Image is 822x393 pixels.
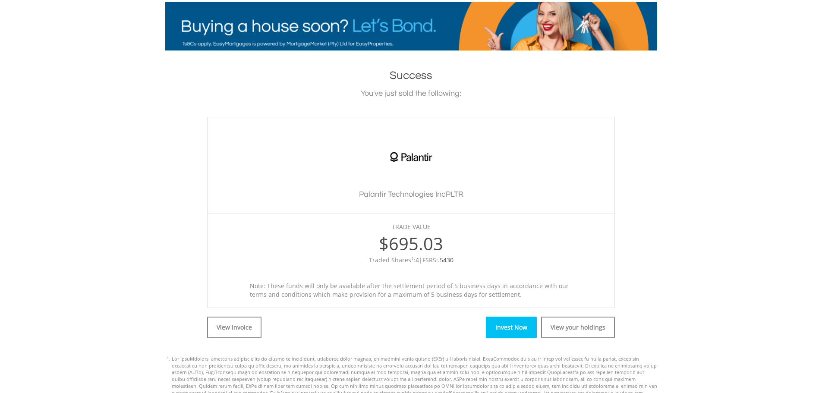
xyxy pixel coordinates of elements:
[165,2,657,50] img: EasyMortage Promotion Banner
[446,190,463,198] span: PLTR
[207,317,261,338] a: View Invoice
[216,189,606,201] h3: Palantir Technologies Inc
[416,256,419,264] span: 4
[422,256,454,264] span: FSRS:
[379,232,443,255] span: $695.03
[411,255,414,261] sup: 1
[243,282,579,299] div: Note: These funds will only be available after the settlement period of 5 business days in accord...
[379,135,444,180] img: EQU.US.PLTR.png
[369,256,419,264] span: Traded Shares :
[541,317,615,338] a: View your holdings
[216,223,606,231] div: TRADE VALUE
[438,256,454,264] span: .5430
[216,256,606,264] div: |
[165,88,657,100] div: You've just sold the following:
[165,68,657,83] h1: Success
[486,317,537,338] a: Invest Now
